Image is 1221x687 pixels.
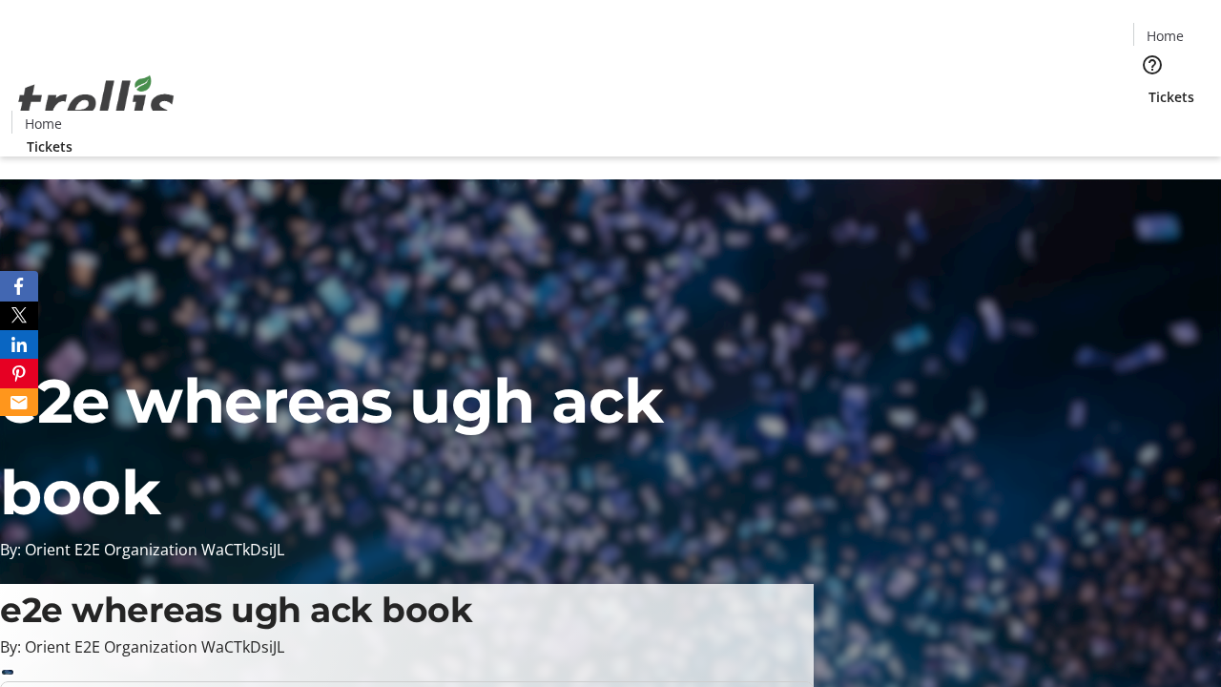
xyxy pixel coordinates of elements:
a: Home [12,114,73,134]
a: Tickets [11,136,88,156]
span: Tickets [1149,87,1194,107]
span: Tickets [27,136,72,156]
span: Home [25,114,62,134]
button: Help [1133,46,1171,84]
span: Home [1147,26,1184,46]
a: Home [1134,26,1195,46]
button: Cart [1133,107,1171,145]
a: Tickets [1133,87,1210,107]
img: Orient E2E Organization WaCTkDsiJL's Logo [11,54,181,150]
